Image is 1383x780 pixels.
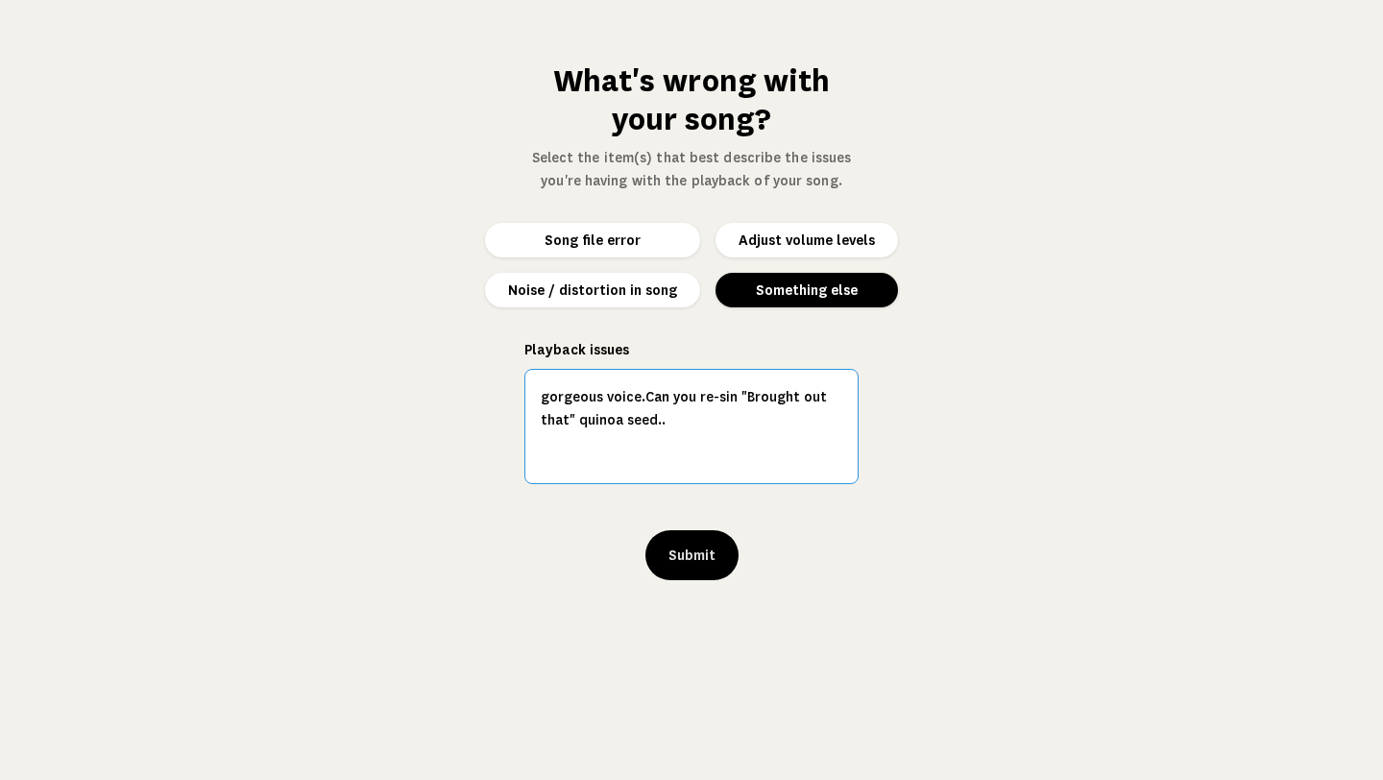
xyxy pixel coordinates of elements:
label: Playback issues [524,338,859,361]
p: Select the item(s) that best describe the issues you're having with the playback of your song. [524,146,859,192]
button: Noise / distortion in song [485,273,700,307]
h1: What's wrong with your song? [524,61,859,138]
button: Song file error [485,223,700,257]
button: Something else [716,273,898,307]
textarea: gorgeous voice.Can you re-sin "Brought out that" quinoa seed.. [524,369,859,484]
button: Adjust volume levels [716,223,898,257]
button: Submit [645,530,739,580]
